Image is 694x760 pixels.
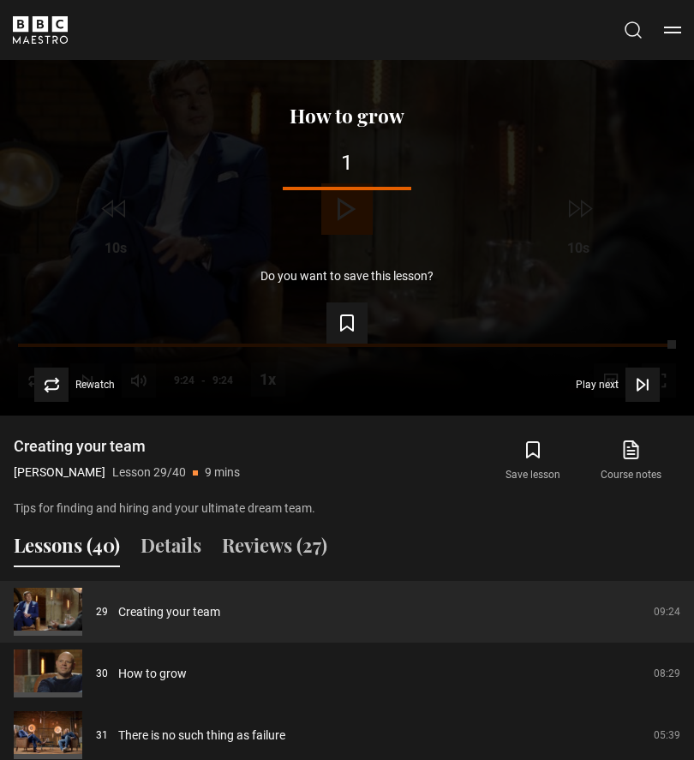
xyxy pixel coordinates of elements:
[484,436,582,486] button: Save lesson
[118,665,187,683] a: How to grow
[14,436,240,457] h1: Creating your team
[34,368,115,402] button: Rewatch
[27,153,667,174] div: 1
[284,105,410,127] button: How to grow
[205,464,240,482] p: 9 mins
[75,380,115,390] span: Rewatch
[141,531,201,567] button: Details
[576,368,660,402] button: Play next
[222,531,327,567] button: Reviews (27)
[118,727,285,745] a: There is no such thing as failure
[112,464,186,482] p: Lesson 29/40
[576,380,619,390] span: Play next
[664,21,681,39] button: Toggle navigation
[118,603,220,621] a: Creating your team
[14,531,120,567] button: Lessons (40)
[260,270,434,282] p: Do you want to save this lesson?
[14,464,105,482] p: [PERSON_NAME]
[13,16,68,44] svg: BBC Maestro
[583,436,680,486] a: Course notes
[14,500,393,518] p: Tips for finding and hiring and your ultimate dream team.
